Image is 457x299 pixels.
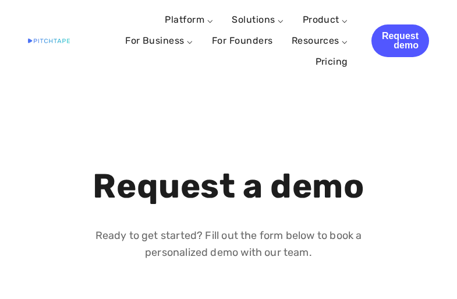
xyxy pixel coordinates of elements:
[125,35,193,46] a: For Business ⌵
[303,14,348,25] a: Product ⌵
[316,51,348,72] a: Pricing
[232,14,284,25] a: Solutions ⌵
[93,166,364,206] strong: Request a demo
[212,30,273,51] a: For Founders
[292,35,348,46] a: Resources ⌵
[165,14,213,25] a: Platform ⌵
[371,24,429,57] a: Request demo
[63,227,394,261] p: Ready to get started? Fill out the form below to book a personalized demo with our team.
[28,38,70,43] img: Pitchtape | Video Submission Management Software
